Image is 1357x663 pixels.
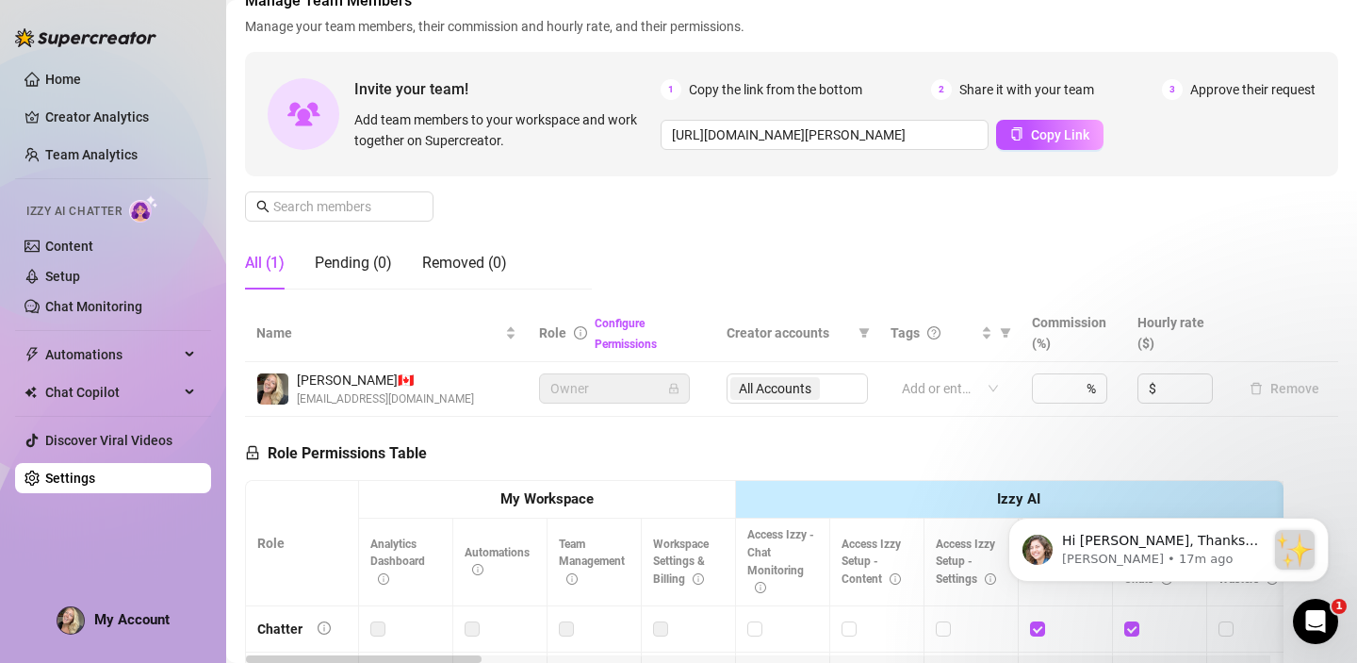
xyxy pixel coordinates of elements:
span: Access Izzy - Chat Monitoring [747,528,814,595]
span: filter [858,327,870,339]
span: Access Izzy Setup - Content [842,538,901,587]
a: Settings [45,471,95,486]
a: Configure Permissions [595,317,657,351]
span: info-circle [378,573,389,585]
span: Creator accounts [727,323,851,343]
iframe: Intercom notifications message [980,480,1357,612]
span: Copy Link [1031,127,1089,142]
span: info-circle [693,573,704,585]
span: question-circle [927,326,940,340]
a: Team Analytics [45,147,138,162]
span: Owner [550,374,678,403]
span: 2 [931,79,952,100]
div: Removed (0) [422,252,507,274]
span: copy [1010,127,1023,141]
img: Chat Copilot [25,386,37,399]
span: info-circle [890,573,901,585]
span: search [256,200,270,213]
div: Pending (0) [315,252,392,274]
span: 3 [1162,79,1183,100]
span: Izzy AI Chatter [26,203,122,221]
span: 1 [1332,599,1347,614]
span: thunderbolt [25,347,40,362]
th: Hourly rate ($) [1126,305,1231,362]
a: Home [45,72,81,87]
h5: Role Permissions Table [245,442,427,465]
iframe: Intercom live chat [1293,599,1338,644]
span: Automations [45,340,179,370]
span: Approve their request [1190,79,1316,100]
span: [EMAIL_ADDRESS][DOMAIN_NAME] [297,390,474,408]
span: lock [668,383,679,394]
span: info-circle [472,564,483,575]
span: filter [1000,327,1011,339]
span: Share it with your team [959,79,1094,100]
a: Setup [45,269,80,284]
span: 1 [661,79,681,100]
input: Search members [273,196,407,217]
a: Creator Analytics [45,102,196,132]
span: info-circle [574,326,587,340]
span: Name [256,323,501,343]
th: Commission (%) [1021,305,1125,362]
span: Manage your team members, their commission and hourly rate, and their permissions. [245,16,1338,37]
span: Invite your team! [354,77,661,101]
span: filter [996,319,1015,347]
span: Team Management [559,538,625,587]
span: Add team members to your workspace and work together on Supercreator. [354,109,653,151]
span: My Account [94,611,170,628]
a: Content [45,239,93,254]
span: [PERSON_NAME] 🇨🇦 [297,370,474,390]
button: Copy Link [996,120,1104,150]
span: info-circle [755,582,766,593]
a: Chat Monitoring [45,299,142,314]
span: Tags [891,323,920,343]
span: Automations [465,546,530,577]
th: Role [246,481,359,606]
button: Remove [1242,377,1327,400]
strong: My Workspace [500,490,594,507]
div: All (1) [245,252,285,274]
span: Chat Copilot [45,377,179,407]
div: Chatter [257,619,302,639]
img: Anne Nicole [257,373,288,405]
th: Name [245,305,528,362]
span: filter [855,319,874,347]
a: Discover Viral Videos [45,433,172,448]
img: logo-BBDzfeDw.svg [15,28,156,47]
span: lock [245,445,260,460]
img: ACg8ocIzFOI9UdqiaUNbV424D0zpbm8hv3aycHT4neWgAE2Ws3T5Gic0=s96-c [57,607,84,634]
span: Access Izzy Setup - Settings [936,538,996,587]
span: Workspace Settings & Billing [653,538,709,587]
span: Copy the link from the bottom [689,79,862,100]
span: Role [539,325,566,340]
span: info-circle [318,622,331,635]
span: Analytics Dashboard [370,538,425,587]
span: info-circle [566,573,578,585]
img: AI Chatter [129,195,158,223]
